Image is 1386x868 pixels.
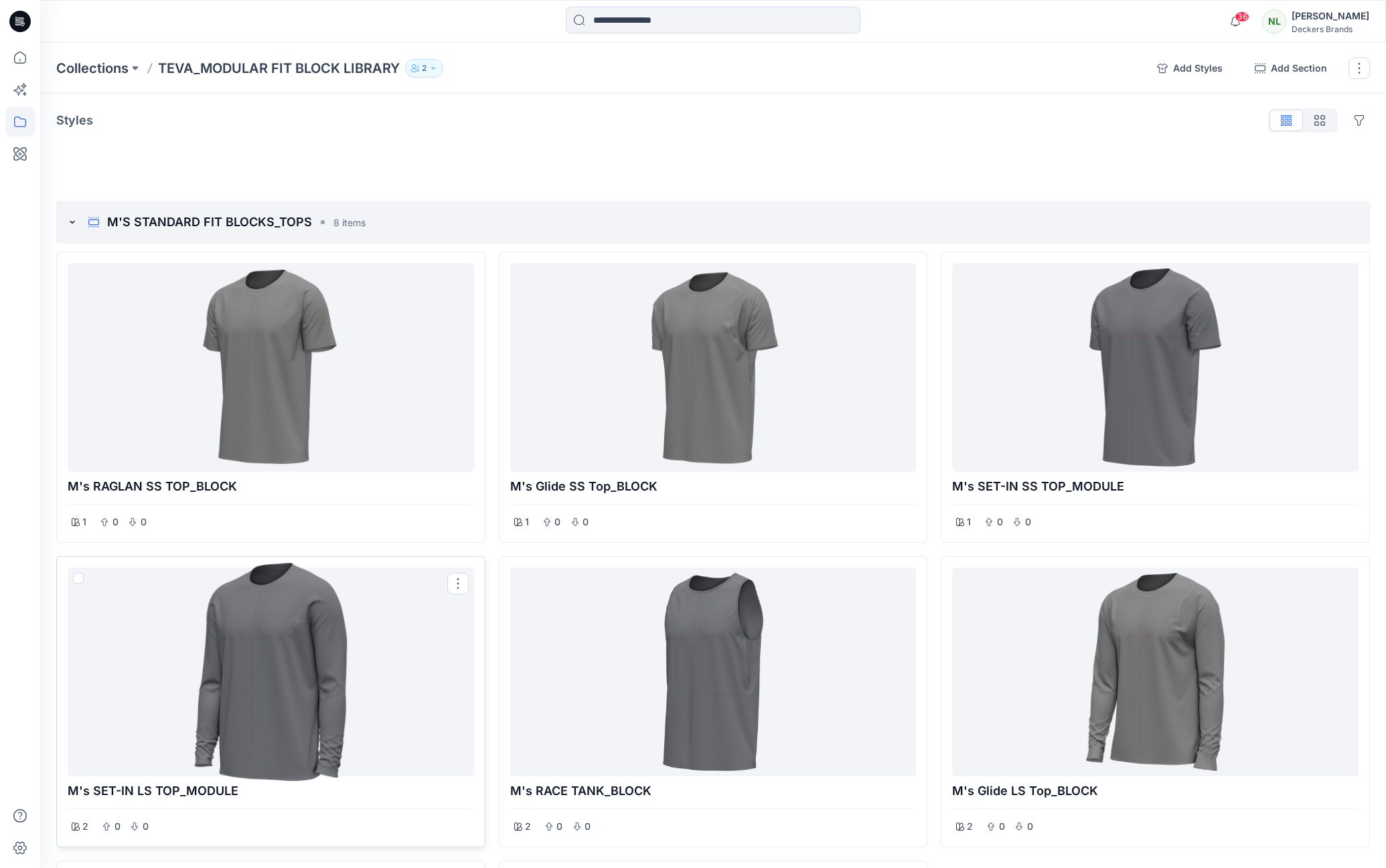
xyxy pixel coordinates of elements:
[1349,110,1370,131] button: Options
[525,818,531,835] p: 2
[556,818,564,835] p: 0
[525,514,529,530] p: 1
[1146,58,1233,79] button: Add Styles
[139,514,147,530] p: 0
[68,477,474,496] p: M's RAGLAN SS TOP_BLOCK
[111,514,119,530] p: 0
[499,252,928,543] div: M's Glide SS Top_BLOCK100
[582,514,590,530] p: 0
[996,514,1004,530] p: 0
[941,556,1370,847] div: M's Glide LS Top_BLOCK200
[82,514,86,530] p: 1
[68,782,474,800] p: M's SET-IN LS TOP_MODULE
[499,556,928,847] div: M's RACE TANK_BLOCK200
[1026,818,1034,835] p: 0
[107,213,312,232] p: M'S STANDARD FIT BLOCKS_TOPS
[941,252,1370,543] div: M's SET-IN SS TOP_MODULE100
[422,61,427,76] p: 2
[56,59,129,78] a: Collections
[952,782,1359,800] p: M's Glide LS Top_BLOCK
[56,252,485,543] div: M's RAGLAN SS TOP_BLOCK100
[113,818,121,835] p: 0
[967,514,971,530] p: 1
[510,477,917,496] p: M's Glide SS Top_BLOCK
[82,818,88,835] p: 2
[141,818,149,835] p: 0
[1262,9,1286,33] div: NL
[584,818,592,835] p: 0
[56,556,485,847] div: M's SET-IN LS TOP_MODULE200Options
[158,59,400,78] p: TEVA_MODULAR FIT BLOCK LIBRARY
[1235,11,1249,22] span: 36
[1024,514,1032,530] p: 0
[510,782,917,800] p: M's RACE TANK_BLOCK
[1292,24,1369,34] div: Deckers Brands
[998,818,1006,835] p: 0
[405,59,443,78] button: 2
[56,111,93,130] p: Styles
[952,477,1359,496] p: M's SET-IN SS TOP_MODULE
[1292,8,1369,24] div: [PERSON_NAME]
[554,514,562,530] p: 0
[333,215,366,230] p: 8 items
[1244,58,1338,79] button: Add Section
[967,818,973,835] p: 2
[447,573,469,594] button: Options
